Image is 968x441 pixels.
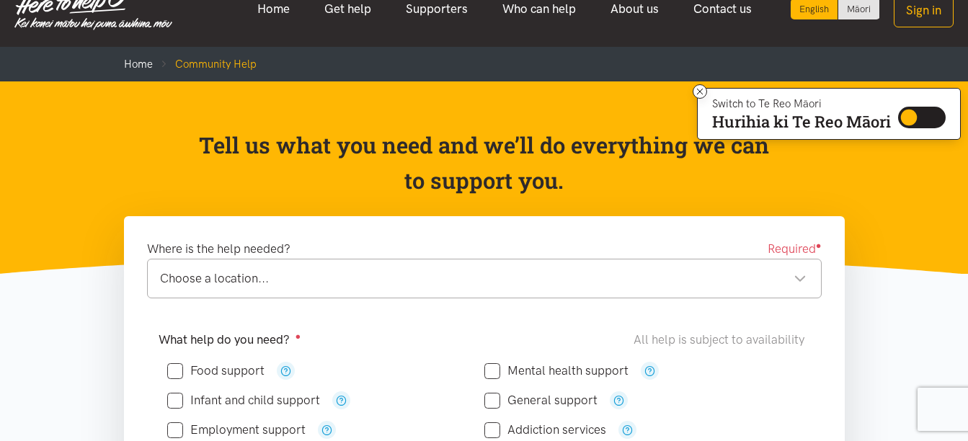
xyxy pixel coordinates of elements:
[167,424,306,436] label: Employment support
[147,239,290,259] label: Where is the help needed?
[634,330,810,349] div: All help is subject to availability
[197,128,771,199] p: Tell us what you need and we’ll do everything we can to support you.
[768,239,822,259] span: Required
[167,365,265,377] label: Food support
[712,115,891,128] p: Hurihia ki Te Reo Māori
[484,365,629,377] label: Mental health support
[816,240,822,251] sup: ●
[167,394,320,406] label: Infant and child support
[484,394,598,406] label: General support
[159,330,301,349] label: What help do you need?
[160,269,807,288] div: Choose a location...
[124,58,153,71] a: Home
[296,331,301,342] sup: ●
[484,424,606,436] label: Addiction services
[153,55,257,73] li: Community Help
[712,99,891,108] p: Switch to Te Reo Māori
